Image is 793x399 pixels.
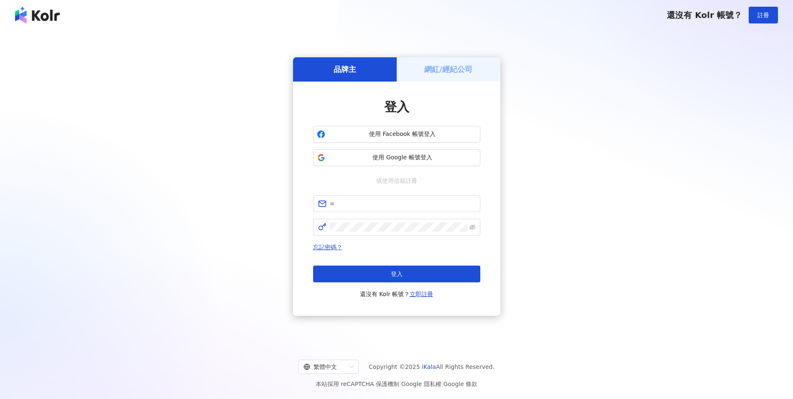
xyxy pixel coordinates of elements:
[360,289,433,299] span: 還沒有 Kolr 帳號？
[667,10,742,20] span: 還沒有 Kolr 帳號？
[316,379,477,389] span: 本站採用 reCAPTCHA 保護機制
[391,271,403,277] span: 登入
[441,381,444,387] span: |
[410,291,433,297] a: 立即註冊
[313,149,480,166] button: 使用 Google 帳號登入
[384,100,409,114] span: 登入
[329,153,477,162] span: 使用 Google 帳號登入
[749,7,778,23] button: 註冊
[313,266,480,282] button: 登入
[369,362,495,372] span: Copyright © 2025 All Rights Reserved.
[424,64,472,74] h5: 網紅/經紀公司
[399,381,401,387] span: |
[329,130,477,138] span: 使用 Facebook 帳號登入
[303,360,346,373] div: 繁體中文
[370,176,423,185] span: 或使用信箱註冊
[443,381,477,387] a: Google 條款
[469,224,475,230] span: eye-invisible
[334,64,356,74] h5: 品牌主
[313,244,342,251] a: 忘記密碼？
[313,126,480,143] button: 使用 Facebook 帳號登入
[401,381,441,387] a: Google 隱私權
[757,12,769,18] span: 註冊
[422,363,436,370] a: iKala
[15,7,60,23] img: logo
